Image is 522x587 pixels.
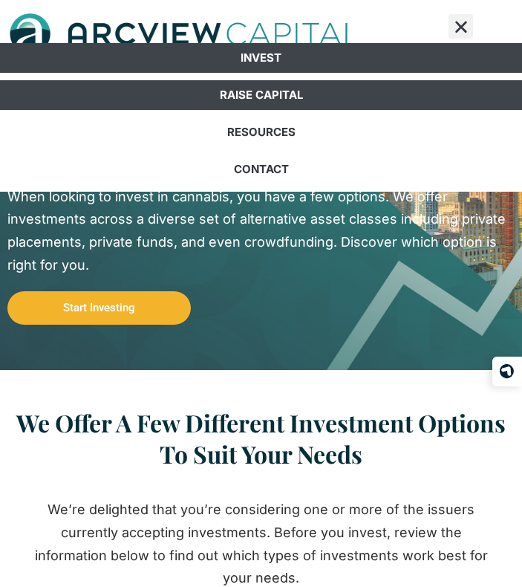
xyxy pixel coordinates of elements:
[448,14,473,39] div: Menu Toggle
[7,291,191,325] a: Start Investing
[7,186,515,276] div: When looking to invest in cannabis, you have a few options. We offer investments across a diverse...
[63,302,135,314] span: Start Investing
[15,407,507,469] h2: We Offer A Few Different Investment Options To Suit Your Needs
